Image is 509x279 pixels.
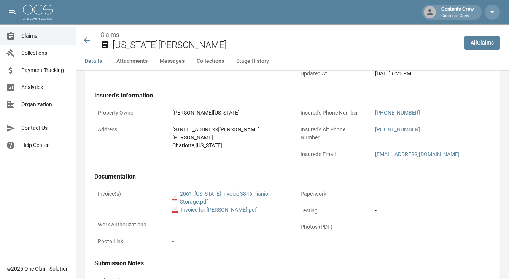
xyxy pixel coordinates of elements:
p: Work Authorizations [94,217,163,232]
span: Payment Tracking [21,66,70,74]
p: Insured's Email [297,147,366,162]
div: - [375,190,487,198]
a: [EMAIL_ADDRESS][DOMAIN_NAME] [375,151,460,157]
p: Photo Link [94,234,163,249]
a: pdfInvoice for [PERSON_NAME].pdf [172,206,257,214]
div: - [172,221,285,229]
div: © 2025 One Claim Solution [7,265,69,273]
p: Address [94,122,163,137]
img: ocs-logo-white-transparent.png [23,5,53,20]
p: Testing [297,203,366,218]
div: Contents Crew [438,5,477,19]
a: Claims [100,31,119,38]
button: Stage History [230,52,275,70]
div: - [375,207,487,215]
div: anchor tabs [76,52,509,70]
p: Insured's Alt Phone Number [297,122,366,145]
a: [PHONE_NUMBER] [375,110,420,116]
button: open drawer [5,5,20,20]
div: [DATE] 6:21 PM [375,70,487,78]
p: Photos (PDF) [297,220,366,234]
nav: breadcrumb [100,30,458,40]
div: [STREET_ADDRESS][PERSON_NAME][PERSON_NAME] [172,126,285,142]
div: Charlotte , [US_STATE] [172,142,285,150]
p: Contents Crew [441,13,474,19]
span: Help Center [21,141,70,149]
span: Collections [21,49,70,57]
span: Claims [21,32,70,40]
h4: Documentation [94,173,491,180]
span: Analytics [21,83,70,91]
button: Messages [154,52,191,70]
a: AllClaims [464,36,500,50]
p: Property Owner [94,105,163,120]
p: Invoice(s) [94,187,163,201]
a: [PHONE_NUMBER] [375,126,420,132]
p: Paperwork [297,187,366,201]
div: [PERSON_NAME][US_STATE] [172,109,285,117]
div: - [375,223,487,231]
p: Insured's Phone Number [297,105,366,120]
a: pdf2061_[US_STATE] Invoice 3846 Pianio Storage.pdf [172,190,285,206]
h2: [US_STATE][PERSON_NAME] [113,40,458,51]
div: - [172,238,285,246]
button: Details [76,52,110,70]
button: Collections [191,52,230,70]
h4: Insured's Information [94,92,491,99]
span: Organization [21,100,70,108]
span: Contact Us [21,124,70,132]
h4: Submission Notes [94,260,491,267]
button: Attachments [110,52,154,70]
p: Updated At [297,66,366,81]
